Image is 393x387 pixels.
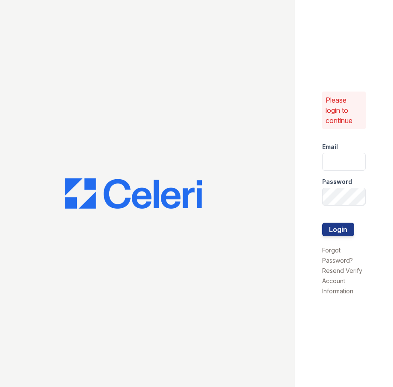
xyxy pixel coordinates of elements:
[326,95,362,126] p: Please login to continue
[322,223,354,236] button: Login
[322,143,338,151] label: Email
[322,267,362,295] a: Resend Verify Account Information
[322,247,353,264] a: Forgot Password?
[65,178,202,209] img: CE_Logo_Blue-a8612792a0a2168367f1c8372b55b34899dd931a85d93a1a3d3e32e68fde9ad4.png
[322,178,352,186] label: Password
